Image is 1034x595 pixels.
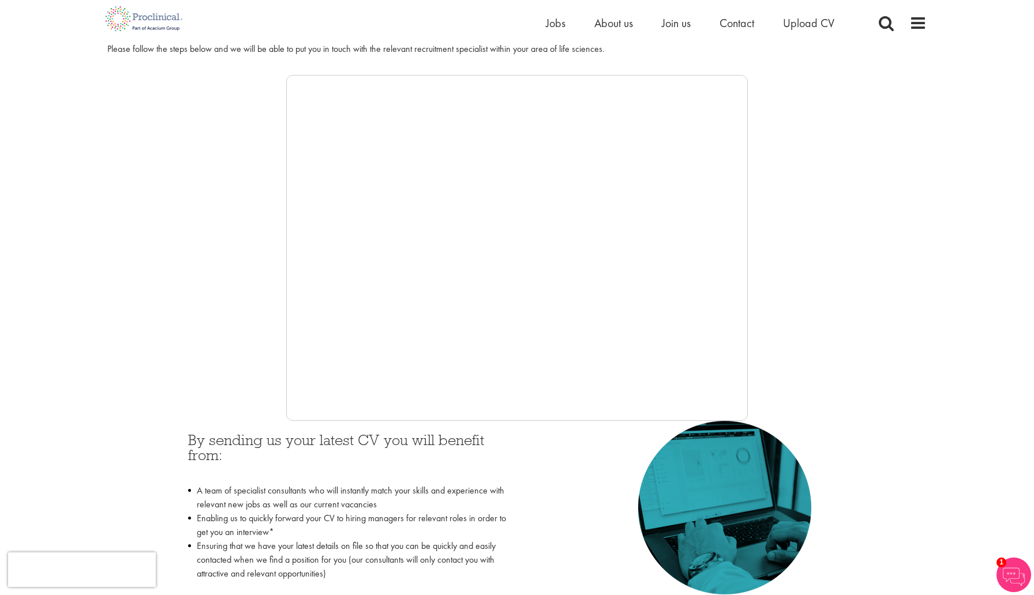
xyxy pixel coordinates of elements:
[107,43,927,56] div: Please follow the steps below and we will be able to put you in touch with the relevant recruitme...
[188,539,508,594] li: Ensuring that we have your latest details on file so that you can be quickly and easily contacted...
[996,558,1031,592] img: Chatbot
[662,16,691,31] a: Join us
[8,552,156,587] iframe: reCAPTCHA
[188,432,508,478] h3: By sending us your latest CV you will benefit from:
[594,16,633,31] a: About us
[720,16,754,31] a: Contact
[188,484,508,511] li: A team of specialist consultants who will instantly match your skills and experience with relevan...
[996,558,1006,567] span: 1
[783,16,834,31] a: Upload CV
[188,511,508,539] li: Enabling us to quickly forward your CV to hiring managers for relevant roles in order to get you ...
[546,16,565,31] a: Jobs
